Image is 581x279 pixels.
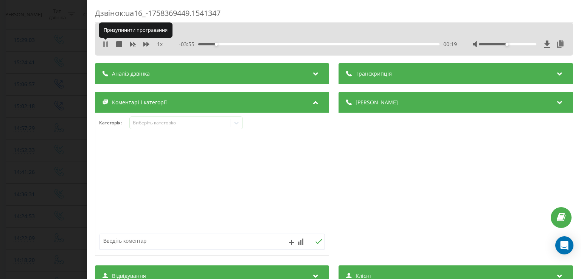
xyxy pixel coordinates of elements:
div: Open Intercom Messenger [555,236,573,254]
div: Accessibility label [506,43,509,46]
span: Транскрипція [356,70,392,77]
span: 1 x [157,40,163,48]
span: Коментарі і категорії [112,99,167,106]
span: Аналіз дзвінка [112,70,150,77]
div: Виберіть категорію [133,120,227,126]
div: Дзвінок : ua16_-1758369449.1541347 [95,8,573,23]
div: Accessibility label [215,43,218,46]
h4: Категорія : [99,120,129,126]
span: [PERSON_NAME] [356,99,398,106]
div: Призупинити програвання [99,23,172,38]
span: - 03:55 [179,40,199,48]
span: 00:19 [443,40,457,48]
